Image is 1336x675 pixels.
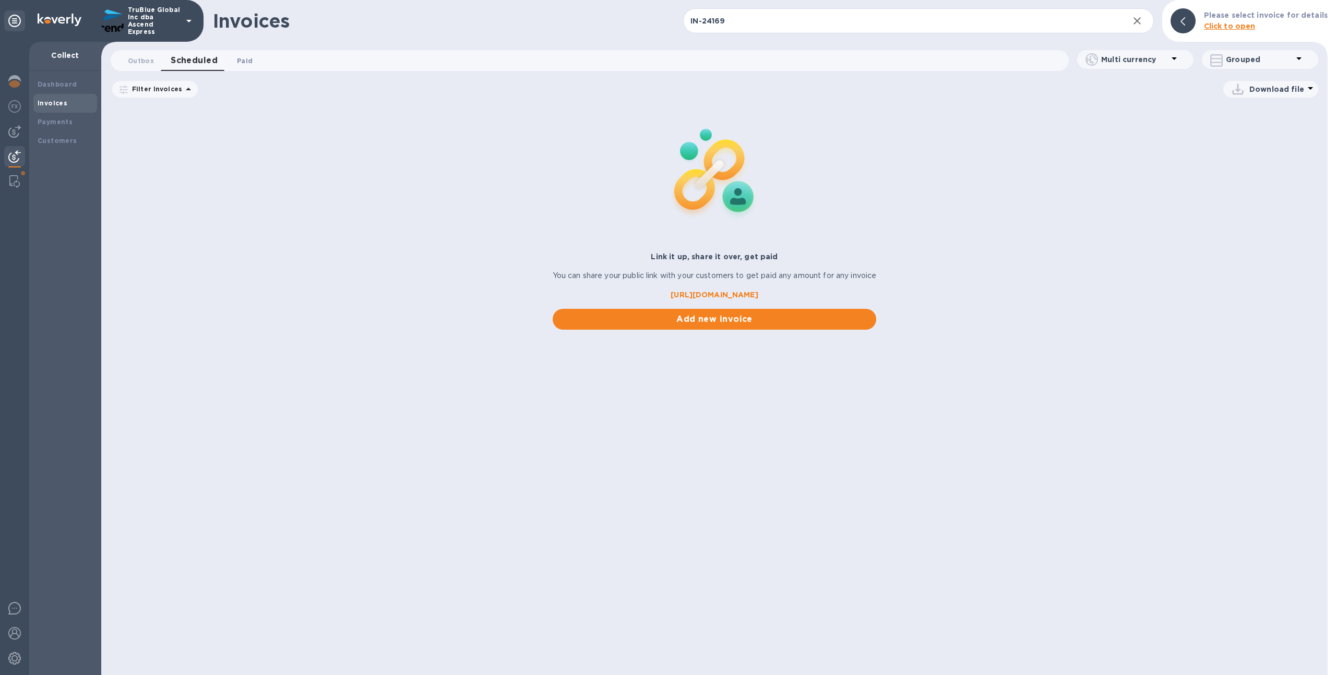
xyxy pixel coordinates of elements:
[128,6,180,35] p: TruBlue Global Inc dba Ascend Express
[553,309,877,330] button: Add new invoice
[213,10,290,32] h1: Invoices
[553,290,877,300] a: [URL][DOMAIN_NAME]
[1204,22,1256,30] b: Click to open
[671,291,758,299] b: [URL][DOMAIN_NAME]
[38,118,73,126] b: Payments
[128,85,182,93] p: Filter Invoices
[1249,84,1304,94] p: Download file
[1101,54,1168,65] p: Multi currency
[171,53,218,68] span: Scheduled
[1226,54,1293,65] p: Grouped
[4,10,25,31] div: Unpin categories
[553,251,877,262] p: Link it up, share it over, get paid
[553,270,877,281] p: You can share your public link with your customers to get paid any amount for any invoice
[38,80,77,88] b: Dashboard
[38,14,81,26] img: Logo
[1204,11,1328,19] b: Please select invoice for details
[128,55,154,66] span: Outbox
[38,137,77,144] b: Customers
[237,55,253,66] span: Paid
[38,99,67,107] b: Invoices
[38,50,93,61] p: Collect
[8,100,21,113] img: Foreign exchange
[561,313,868,326] span: Add new invoice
